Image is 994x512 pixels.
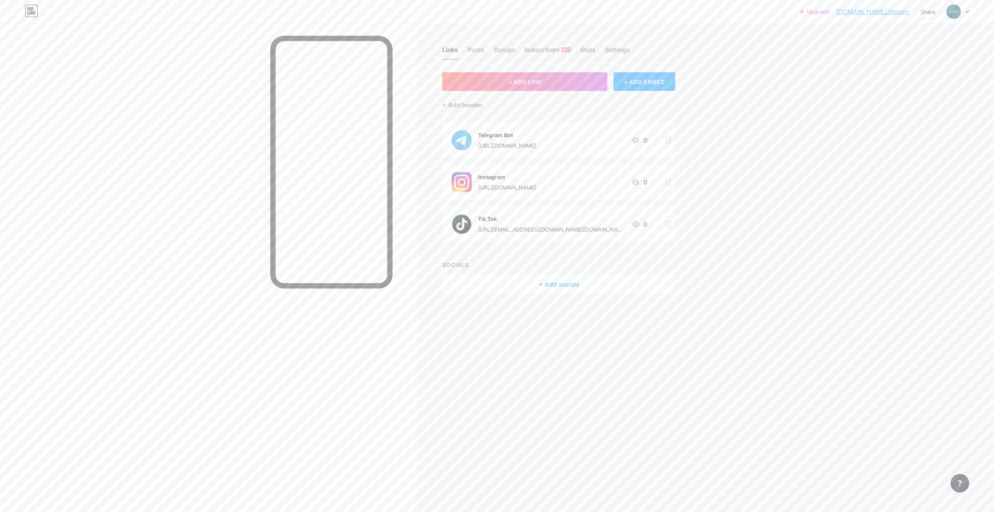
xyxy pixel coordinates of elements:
[442,72,607,91] button: + ADD LINK
[563,47,570,52] span: NEW
[452,214,472,234] img: Tik Tok
[524,45,571,59] div: Subscribers
[452,172,472,192] img: Instagram
[478,141,536,150] div: [URL][DOMAIN_NAME]
[836,7,909,16] a: [DOMAIN_NAME]/detalix
[613,72,675,91] div: + ADD EMBED
[442,261,675,269] div: SOCIALS
[580,45,596,59] div: Stats
[946,4,961,19] img: detalix
[605,45,630,59] div: Settings
[631,136,647,145] div: 0
[442,275,675,294] div: + Add socials
[478,215,625,223] div: Tik Tok
[478,131,536,139] div: Telegram Bot
[800,9,830,15] a: Upgrade
[478,225,625,233] div: [URL][EMAIL_ADDRESS][DOMAIN_NAME][DOMAIN_NAME]
[631,178,647,187] div: 0
[442,45,458,59] div: Links
[494,45,515,59] div: Design
[478,183,536,192] div: [URL][DOMAIN_NAME]
[452,130,472,150] img: Telegram Bot
[921,8,935,16] div: Share
[631,219,647,229] div: 0
[478,173,536,181] div: Instagram
[467,45,485,59] div: Posts
[508,78,542,85] span: + ADD LINK
[442,100,483,110] div: + Add header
